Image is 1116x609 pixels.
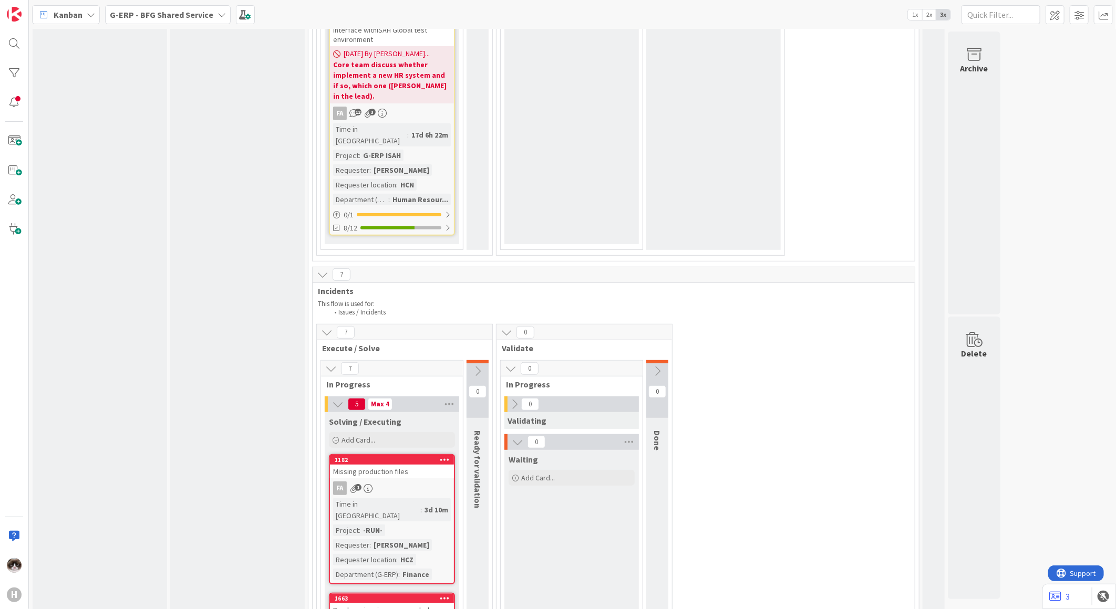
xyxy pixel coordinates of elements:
span: In Progress [326,379,450,390]
div: 1182 [335,456,454,464]
div: Max 4 [371,402,389,407]
span: 2x [922,9,936,20]
span: Support [22,2,48,14]
span: 1x [908,9,922,20]
span: Execute / Solve [322,343,479,353]
span: [DATE] By [PERSON_NAME]... [344,48,430,59]
span: Validate [502,343,659,353]
div: 3d 10m [422,504,451,516]
span: 7 [337,326,355,339]
input: Quick Filter... [962,5,1040,24]
div: 1663 [335,595,454,602]
span: Add Card... [521,473,555,482]
span: 1 [355,484,361,491]
span: Incidents [318,286,902,296]
div: 1182 [330,455,454,465]
div: FA [333,107,347,120]
span: In Progress [506,379,629,390]
a: 1182Missing production filesFATime in [GEOGRAPHIC_DATA]:3d 10mProject:-RUN-Requester:[PERSON_NAME... [329,454,455,584]
div: HCN [398,179,417,191]
div: -RUN- [360,524,385,536]
div: Human Resour... [390,194,451,205]
span: 0 [648,385,666,398]
span: 3 [369,109,376,115]
div: Requester location [333,179,396,191]
img: Visit kanbanzone.com [7,7,22,22]
div: Requester [333,539,369,551]
span: 0 / 1 [344,209,354,220]
span: 0 [528,436,545,448]
span: Waiting [509,454,538,465]
div: FA [330,481,454,495]
b: Core team discuss whether implement a new HR system and if so, which one ([PERSON_NAME] in the le... [333,59,451,101]
div: Department (G-ERP) [333,569,398,580]
span: 7 [333,268,350,281]
span: : [398,569,400,580]
span: : [359,150,360,161]
div: Department (G-ERP) [333,194,388,205]
div: FA [330,107,454,120]
div: HCZ [398,554,416,565]
div: Delete [962,347,987,360]
span: 8/12 [344,223,357,234]
div: Project [333,150,359,161]
div: 1182Missing production files [330,455,454,478]
span: Done [652,430,663,450]
div: FA [333,481,347,495]
div: Time in [GEOGRAPHIC_DATA] [333,498,420,521]
span: 5 [348,398,366,411]
span: : [420,504,422,516]
span: Solving / Executing [329,416,401,427]
span: Kanban [54,8,82,21]
span: Add Card... [342,435,375,445]
div: 0/1 [330,208,454,222]
span: Validating [508,415,546,426]
span: Ready for validation [472,430,483,508]
li: Issues / Incidents [328,308,910,317]
span: : [396,179,398,191]
span: : [369,164,371,176]
span: 0 [521,362,539,375]
div: Missing production files [330,465,454,478]
span: : [407,129,409,141]
div: Time in [GEOGRAPHIC_DATA] [333,123,407,146]
span: : [359,524,360,536]
span: : [388,194,390,205]
span: : [396,554,398,565]
b: G-ERP - BFG Shared Service [110,9,213,20]
p: This flow is used for: [318,300,910,308]
span: 3x [936,9,950,20]
span: 0 [469,385,487,398]
div: Finance [400,569,432,580]
div: G-ERP ISAH [360,150,404,161]
div: 1663 [330,594,454,603]
div: Project [333,524,359,536]
div: [PERSON_NAME] [371,539,432,551]
span: : [369,539,371,551]
div: Requester location [333,554,396,565]
div: [PERSON_NAME] [371,164,432,176]
div: Archive [960,62,988,75]
div: 17d 6h 22m [409,129,451,141]
span: 7 [341,362,359,375]
a: 3 [1049,590,1070,603]
img: Kv [7,558,22,573]
span: 12 [355,109,361,115]
span: 0 [521,398,539,411]
div: Requester [333,164,369,176]
div: H [7,587,22,602]
span: 0 [516,326,534,339]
